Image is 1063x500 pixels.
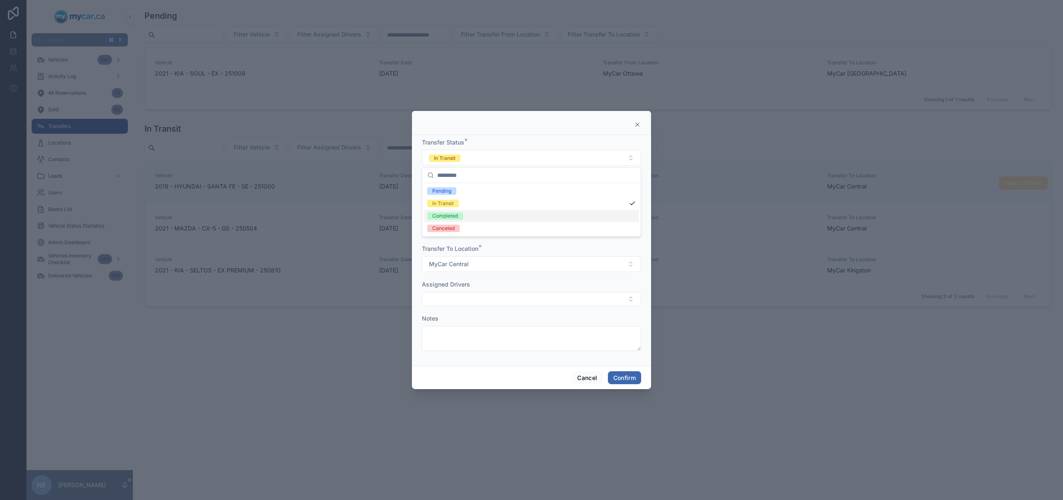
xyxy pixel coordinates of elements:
[608,371,641,385] button: Confirm
[422,150,641,166] button: Select Button
[422,315,438,322] span: Notes
[422,281,470,288] span: Assigned Drivers
[432,212,458,220] div: Completed
[422,245,478,252] span: Transfer To Location
[422,183,641,236] div: Suggestions
[429,260,469,268] span: MyCar Central
[422,292,641,306] button: Select Button
[432,200,454,207] div: In Transit
[432,225,455,232] div: Canceled
[434,154,456,162] div: In Transit
[422,139,464,146] span: Transfer Status
[432,187,451,195] div: Pending
[422,256,641,272] button: Select Button
[572,371,603,385] button: Cancel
